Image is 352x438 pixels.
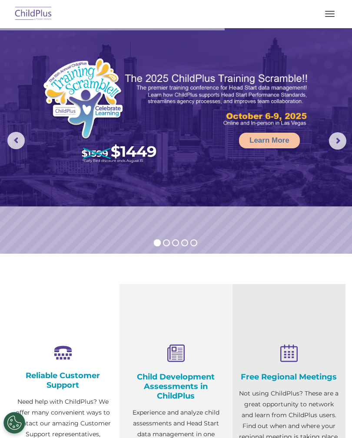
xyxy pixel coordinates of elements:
button: Cookies Settings [3,412,25,434]
h4: Reliable Customer Support [13,371,113,390]
a: Learn More [239,133,300,148]
h4: Free Regional Meetings [239,372,339,382]
img: ChildPlus by Procare Solutions [13,4,54,24]
h4: Child Development Assessments in ChildPlus [126,372,226,401]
